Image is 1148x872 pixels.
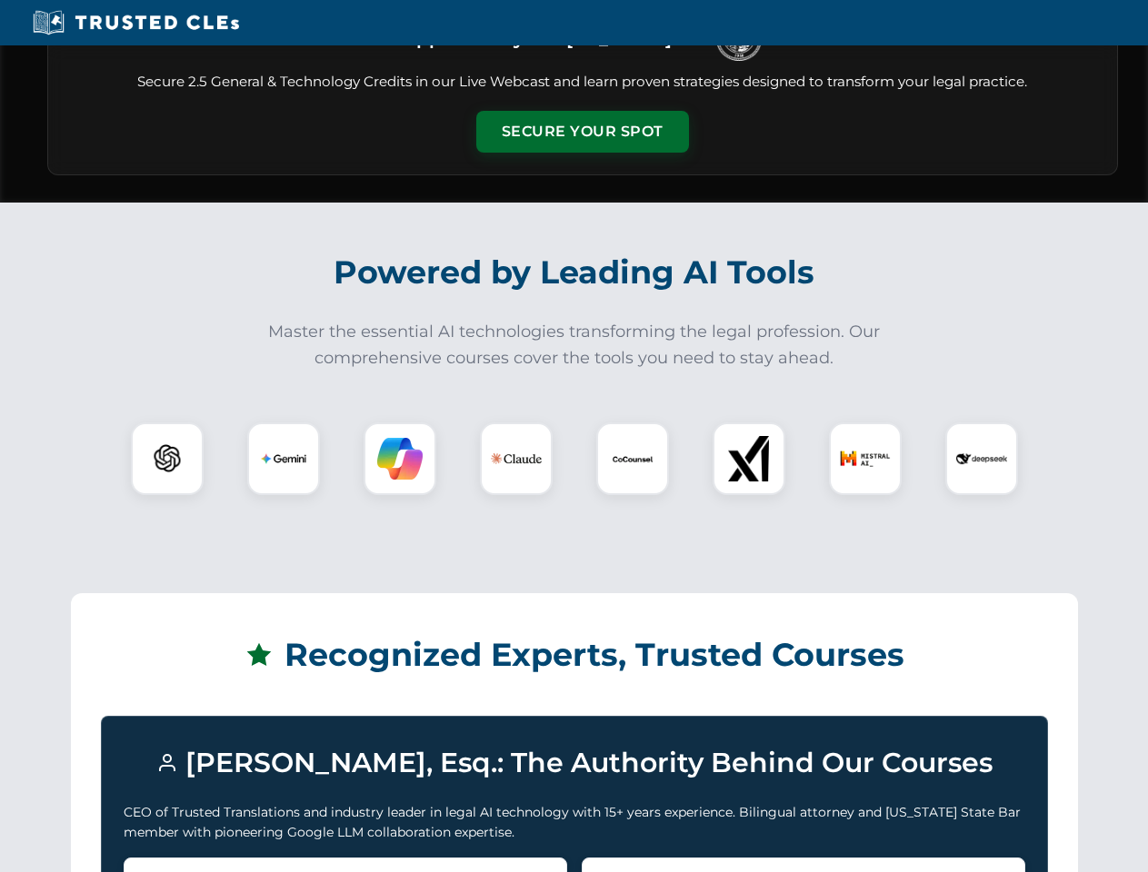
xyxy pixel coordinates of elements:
[124,738,1025,788] h3: [PERSON_NAME], Esq.: The Authority Behind Our Courses
[713,422,785,495] div: xAI
[480,422,553,495] div: Claude
[596,422,669,495] div: CoCounsel
[840,433,891,484] img: Mistral AI Logo
[491,433,542,484] img: Claude Logo
[945,422,1018,495] div: DeepSeek
[261,436,306,481] img: Gemini Logo
[726,436,772,481] img: xAI Logo
[256,319,893,372] p: Master the essential AI technologies transforming the legal profession. Our comprehensive courses...
[27,9,245,36] img: Trusted CLEs
[124,802,1025,843] p: CEO of Trusted Translations and industry leader in legal AI technology with 15+ years experience....
[829,422,902,495] div: Mistral AI
[247,422,320,495] div: Gemini
[476,111,689,153] button: Secure Your Spot
[364,422,436,495] div: Copilot
[70,72,1095,93] p: Secure 2.5 General & Technology Credits in our Live Webcast and learn proven strategies designed ...
[131,422,204,495] div: ChatGPT
[141,432,194,485] img: ChatGPT Logo
[101,623,1048,687] h2: Recognized Experts, Trusted Courses
[610,436,655,481] img: CoCounsel Logo
[71,241,1078,304] h2: Powered by Leading AI Tools
[377,436,423,481] img: Copilot Logo
[956,433,1007,484] img: DeepSeek Logo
